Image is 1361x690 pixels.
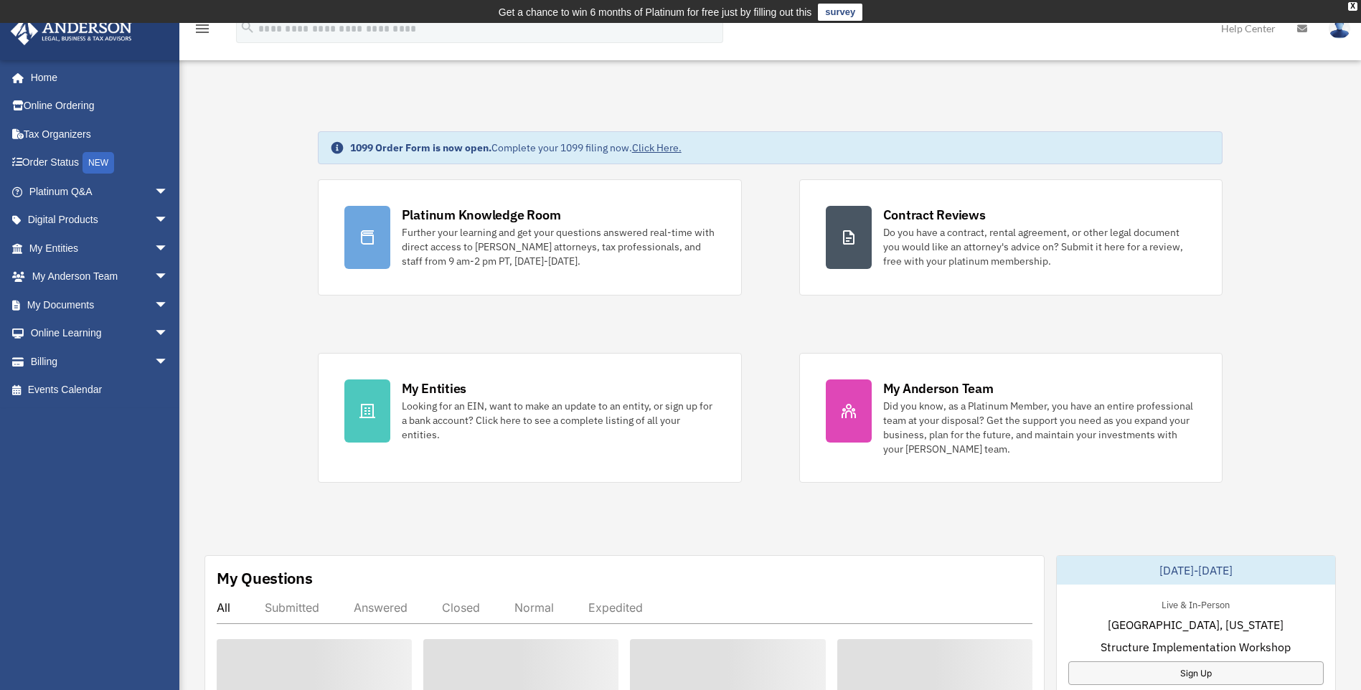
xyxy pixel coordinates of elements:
div: Looking for an EIN, want to make an update to an entity, or sign up for a bank account? Click her... [402,399,715,442]
div: My Entities [402,379,466,397]
a: Order StatusNEW [10,148,190,178]
i: search [240,19,255,35]
strong: 1099 Order Form is now open. [350,141,491,154]
div: Platinum Knowledge Room [402,206,561,224]
span: [GEOGRAPHIC_DATA], [US_STATE] [1108,616,1284,633]
span: Structure Implementation Workshop [1101,638,1291,656]
span: arrow_drop_down [154,206,183,235]
a: Online Ordering [10,92,190,120]
a: Online Learningarrow_drop_down [10,319,190,348]
a: Contract Reviews Do you have a contract, rental agreement, or other legal document you would like... [799,179,1223,296]
div: My Anderson Team [883,379,994,397]
a: Digital Productsarrow_drop_down [10,206,190,235]
span: arrow_drop_down [154,177,183,207]
a: Platinum Q&Aarrow_drop_down [10,177,190,206]
div: Contract Reviews [883,206,986,224]
span: arrow_drop_down [154,234,183,263]
div: Submitted [265,600,319,615]
div: NEW [83,152,114,174]
div: Normal [514,600,554,615]
img: Anderson Advisors Platinum Portal [6,17,136,45]
a: Click Here. [632,141,682,154]
span: arrow_drop_down [154,263,183,292]
a: Events Calendar [10,376,190,405]
img: User Pic [1329,18,1350,39]
div: Do you have a contract, rental agreement, or other legal document you would like an attorney's ad... [883,225,1197,268]
span: arrow_drop_down [154,319,183,349]
div: Get a chance to win 6 months of Platinum for free just by filling out this [499,4,812,21]
div: Further your learning and get your questions answered real-time with direct access to [PERSON_NAM... [402,225,715,268]
div: [DATE]-[DATE] [1057,556,1335,585]
a: Home [10,63,183,92]
a: My Entities Looking for an EIN, want to make an update to an entity, or sign up for a bank accoun... [318,353,742,483]
a: My Entitiesarrow_drop_down [10,234,190,263]
div: Live & In-Person [1150,596,1241,611]
div: All [217,600,230,615]
a: menu [194,25,211,37]
a: Platinum Knowledge Room Further your learning and get your questions answered real-time with dire... [318,179,742,296]
div: Closed [442,600,480,615]
a: Sign Up [1068,661,1324,685]
a: survey [818,4,862,21]
div: My Questions [217,567,313,589]
div: Complete your 1099 filing now. [350,141,682,155]
div: Expedited [588,600,643,615]
span: arrow_drop_down [154,290,183,320]
a: My Anderson Teamarrow_drop_down [10,263,190,291]
div: close [1348,2,1357,11]
a: Billingarrow_drop_down [10,347,190,376]
a: Tax Organizers [10,120,190,148]
a: My Anderson Team Did you know, as a Platinum Member, you have an entire professional team at your... [799,353,1223,483]
i: menu [194,20,211,37]
a: My Documentsarrow_drop_down [10,290,190,319]
div: Did you know, as a Platinum Member, you have an entire professional team at your disposal? Get th... [883,399,1197,456]
span: arrow_drop_down [154,347,183,377]
div: Answered [354,600,408,615]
